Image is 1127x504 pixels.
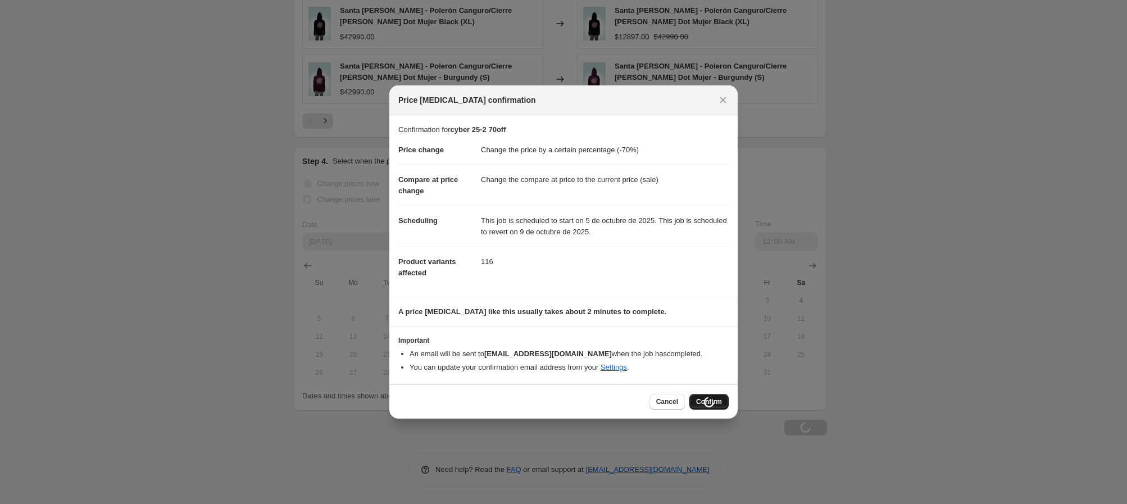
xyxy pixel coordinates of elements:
[715,92,731,108] button: Close
[410,362,729,373] li: You can update your confirmation email address from your .
[481,247,729,276] dd: 116
[398,124,729,135] p: Confirmation for
[484,349,612,358] b: [EMAIL_ADDRESS][DOMAIN_NAME]
[410,348,729,360] li: An email will be sent to when the job has completed .
[649,394,685,410] button: Cancel
[601,363,627,371] a: Settings
[450,125,506,134] b: cyber 25-2 70off
[398,307,666,316] b: A price [MEDICAL_DATA] like this usually takes about 2 minutes to complete.
[481,135,729,165] dd: Change the price by a certain percentage (-70%)
[481,165,729,194] dd: Change the compare at price to the current price (sale)
[656,397,678,406] span: Cancel
[481,206,729,247] dd: This job is scheduled to start on 5 de octubre de 2025. This job is scheduled to revert on 9 de o...
[398,175,458,195] span: Compare at price change
[398,94,536,106] span: Price [MEDICAL_DATA] confirmation
[398,216,438,225] span: Scheduling
[398,146,444,154] span: Price change
[398,336,729,345] h3: Important
[398,257,456,277] span: Product variants affected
